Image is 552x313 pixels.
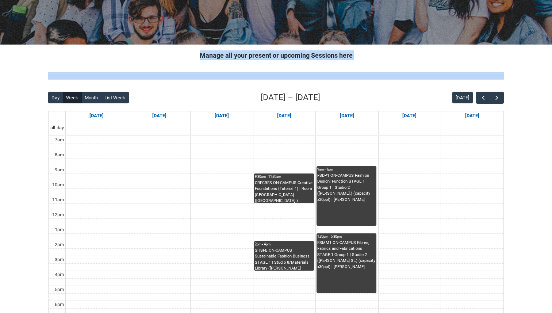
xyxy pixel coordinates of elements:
div: 2pm - 4pm [255,242,313,247]
div: 7am [53,136,65,144]
div: 6pm [53,301,65,308]
a: Go to September 18, 2025 [338,111,356,120]
div: 11am [51,196,65,203]
div: 9am - 1pm [317,167,376,172]
div: 10am [51,181,65,188]
button: Month [81,92,101,103]
a: Go to September 14, 2025 [88,111,105,120]
div: 8am [53,151,65,159]
a: Go to September 16, 2025 [213,111,230,120]
a: Go to September 20, 2025 [464,111,481,120]
div: CRFCRFS ON-CAMPUS Creative Foundations (Tutorial 1) | Room [GEOGRAPHIC_DATA] ([GEOGRAPHIC_DATA].)... [255,180,313,203]
button: Previous Week [476,92,490,104]
button: Day [48,92,63,103]
div: FSDP1 ON-CAMPUS Fashion Design: Function STAGE 1 Group 1 | Studio 2 ([PERSON_NAME].) (capacity x3... [317,173,376,203]
div: 12pm [51,211,65,218]
div: 9:30am - 11:30am [255,174,313,179]
div: 5pm [53,286,65,293]
div: 3pm [53,256,65,263]
img: REDU_GREY_LINE [48,72,504,80]
div: 2pm [53,241,65,248]
span: all-day [49,124,65,131]
div: 1:30pm - 5:30pm [317,234,376,239]
h2: Manage all your present or upcoming Sessions here [48,50,504,60]
a: Go to September 17, 2025 [276,111,293,120]
button: [DATE] [452,92,473,103]
h2: [DATE] – [DATE] [261,91,320,104]
div: 9am [53,166,65,173]
button: Next Week [490,92,504,104]
div: FSMM1 ON-CAMPUS Fibres, Fabrics and Fabrications STAGE 1 Group 1 | Studio 2 ([PERSON_NAME] St.) (... [317,240,376,270]
div: SHSFB ON-CAMPUS Sustainable Fashion Business STAGE 1 | Studio 8/Materials Library ([PERSON_NAME][... [255,248,313,271]
div: 1pm [53,226,65,233]
a: Go to September 19, 2025 [401,111,418,120]
button: Week [63,92,82,103]
div: 4pm [53,271,65,278]
a: Go to September 15, 2025 [151,111,168,120]
button: List Week [101,92,129,103]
